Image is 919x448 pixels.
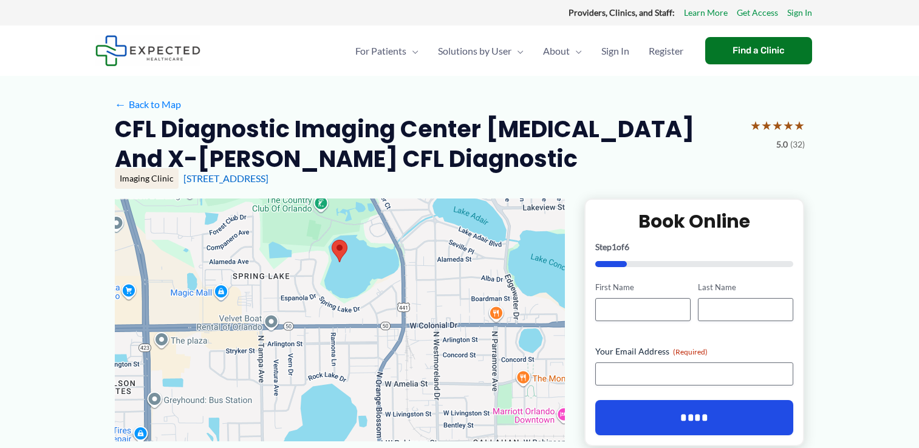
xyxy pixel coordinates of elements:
[346,30,693,72] nav: Primary Site Navigation
[595,345,794,358] label: Your Email Address
[115,114,740,174] h2: CFL Diagnostic Imaging Center [MEDICAL_DATA] and X-[PERSON_NAME] CFL Diagnostic
[705,37,812,64] a: Find a Clinic
[783,114,794,137] span: ★
[612,242,617,252] span: 1
[794,114,805,137] span: ★
[543,30,570,72] span: About
[355,30,406,72] span: For Patients
[595,243,794,251] p: Step of
[601,30,629,72] span: Sign In
[787,5,812,21] a: Sign In
[772,114,783,137] span: ★
[95,35,200,66] img: Expected Healthcare Logo - side, dark font, small
[649,30,683,72] span: Register
[115,168,179,189] div: Imaging Clinic
[570,30,582,72] span: Menu Toggle
[698,282,793,293] label: Last Name
[776,137,788,152] span: 5.0
[406,30,419,72] span: Menu Toggle
[790,137,805,152] span: (32)
[737,5,778,21] a: Get Access
[428,30,533,72] a: Solutions by UserMenu Toggle
[115,95,181,114] a: ←Back to Map
[761,114,772,137] span: ★
[346,30,428,72] a: For PatientsMenu Toggle
[750,114,761,137] span: ★
[684,5,728,21] a: Learn More
[592,30,639,72] a: Sign In
[438,30,511,72] span: Solutions by User
[673,347,708,356] span: (Required)
[511,30,524,72] span: Menu Toggle
[183,172,268,184] a: [STREET_ADDRESS]
[569,7,675,18] strong: Providers, Clinics, and Staff:
[595,282,691,293] label: First Name
[639,30,693,72] a: Register
[533,30,592,72] a: AboutMenu Toggle
[624,242,629,252] span: 6
[595,209,794,233] h2: Book Online
[115,98,126,110] span: ←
